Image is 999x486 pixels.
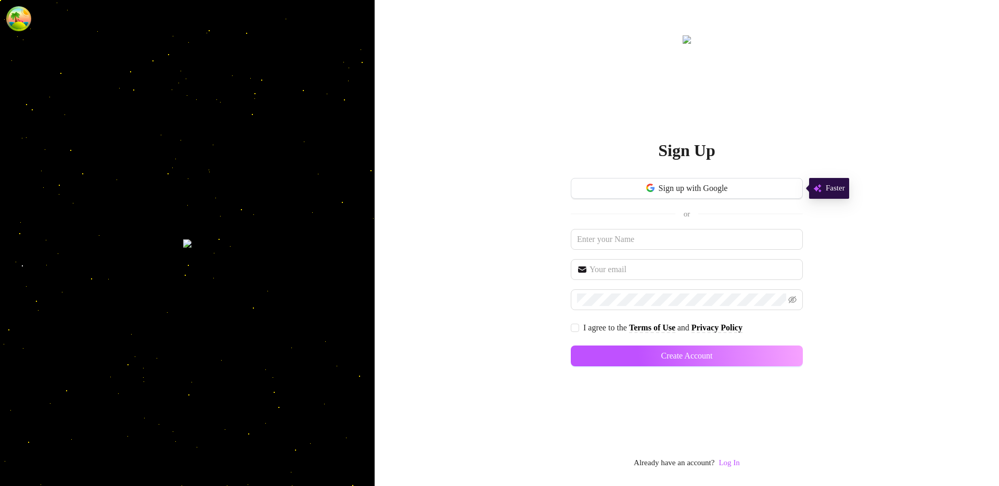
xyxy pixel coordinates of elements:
[691,323,742,332] strong: Privacy Policy
[788,296,797,304] span: eye-invisible
[571,229,803,250] input: Enter your Name
[719,458,739,467] a: Log In
[659,184,728,193] span: Sign up with Google
[571,178,803,199] button: Sign up with Google
[634,457,714,469] span: Already have an account?
[813,182,822,195] img: svg%3e
[684,210,690,218] span: or
[571,346,803,366] button: Create Account
[691,323,742,333] a: Privacy Policy
[826,182,845,195] span: Faster
[683,35,691,44] img: logo.svg
[719,457,739,469] a: Log In
[677,323,691,332] span: and
[658,140,715,161] h2: Sign Up
[8,8,29,29] button: Open Tanstack query devtools
[629,323,675,333] a: Terms of Use
[590,263,797,276] input: Your email
[583,323,629,332] span: I agree to the
[629,323,675,332] strong: Terms of Use
[661,351,712,361] span: Create Account
[183,239,191,248] img: signup-background.svg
